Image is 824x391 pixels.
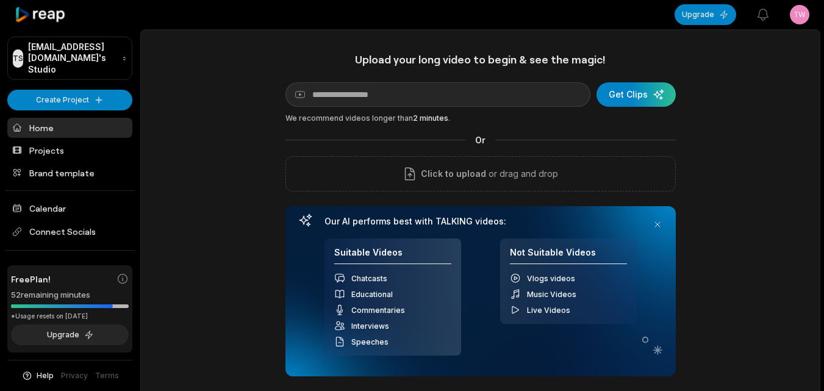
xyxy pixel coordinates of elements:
div: *Usage resets on [DATE] [11,312,129,321]
button: Help [21,370,54,381]
h3: Our AI performs best with TALKING videos: [324,216,637,227]
a: Brand template [7,163,132,183]
span: Free Plan! [11,273,51,285]
span: Click to upload [421,167,486,181]
button: Upgrade [11,325,129,345]
h4: Not Suitable Videos [510,247,627,265]
a: Calendar [7,198,132,218]
a: Projects [7,140,132,160]
span: 2 minutes [413,113,448,123]
button: Upgrade [675,4,736,25]
span: Interviews [351,321,389,331]
a: Terms [95,370,119,381]
span: Live Videos [527,306,570,315]
span: Or [465,134,495,146]
span: Speeches [351,337,389,346]
p: or drag and drop [486,167,558,181]
button: Create Project [7,90,132,110]
a: Home [7,118,132,138]
span: Connect Socials [7,221,132,243]
p: [EMAIL_ADDRESS][DOMAIN_NAME]'s Studio [28,41,117,75]
h1: Upload your long video to begin & see the magic! [285,52,676,66]
div: We recommend videos longer than . [285,113,676,124]
div: 52 remaining minutes [11,289,129,301]
span: Help [37,370,54,381]
div: TS [13,49,23,68]
span: Commentaries [351,306,405,315]
h4: Suitable Videos [334,247,451,265]
span: Chatcasts [351,274,387,283]
span: Music Videos [527,290,576,299]
span: Vlogs videos [527,274,575,283]
a: Privacy [61,370,88,381]
span: Educational [351,290,393,299]
button: Get Clips [597,82,676,107]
